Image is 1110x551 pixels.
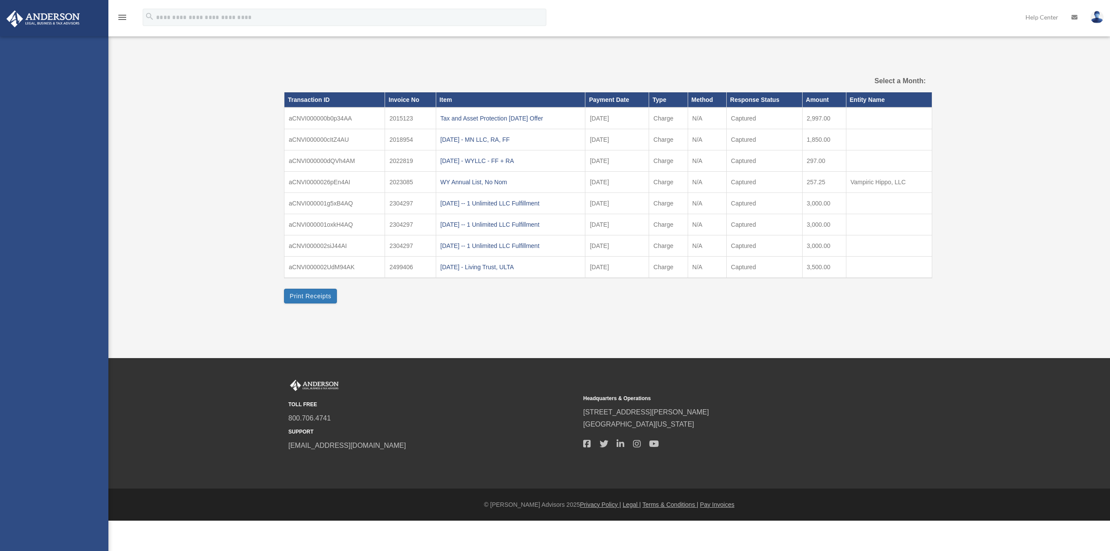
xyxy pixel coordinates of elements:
td: [DATE] [585,214,649,235]
td: N/A [688,129,726,150]
a: Privacy Policy | [580,501,621,508]
a: [STREET_ADDRESS][PERSON_NAME] [583,408,709,416]
small: Headquarters & Operations [583,394,872,403]
td: N/A [688,171,726,192]
th: Invoice No [385,92,436,107]
label: Select a Month: [831,75,926,87]
td: Captured [726,108,802,129]
td: 2015123 [385,108,436,129]
td: 2304297 [385,214,436,235]
td: N/A [688,256,726,278]
td: [DATE] [585,235,649,256]
a: Pay Invoices [700,501,734,508]
td: Captured [726,214,802,235]
td: 2304297 [385,235,436,256]
div: [DATE] - WYLLC - FF + RA [441,155,581,167]
td: Captured [726,129,802,150]
div: WY Annual List, No Nom [441,176,581,188]
td: 2499406 [385,256,436,278]
td: [DATE] [585,192,649,214]
div: Tax and Asset Protection [DATE] Offer [441,112,581,124]
td: 3,500.00 [802,256,846,278]
td: [DATE] [585,256,649,278]
td: Charge [649,235,688,256]
td: 2018954 [385,129,436,150]
td: Captured [726,235,802,256]
a: Legal | [623,501,641,508]
button: Print Receipts [284,289,337,303]
td: 2023085 [385,171,436,192]
td: N/A [688,108,726,129]
th: Amount [802,92,846,107]
td: Charge [649,150,688,171]
td: 3,000.00 [802,214,846,235]
div: [DATE] - MN LLC, RA, FF [441,134,581,146]
div: [DATE] - Living Trust, ULTA [441,261,581,273]
td: aCNVI000000cItZ4AU [284,129,385,150]
small: SUPPORT [288,427,577,437]
div: [DATE] -- 1 Unlimited LLC Fulfillment [441,240,581,252]
a: [EMAIL_ADDRESS][DOMAIN_NAME] [288,442,406,449]
td: [DATE] [585,150,649,171]
td: aCNVI000002UdM94AK [284,256,385,278]
small: TOLL FREE [288,400,577,409]
td: Captured [726,192,802,214]
td: aCNVI000000dQVh4AM [284,150,385,171]
th: Transaction ID [284,92,385,107]
td: 3,000.00 [802,192,846,214]
td: Captured [726,256,802,278]
td: 2022819 [385,150,436,171]
td: Charge [649,192,688,214]
td: [DATE] [585,108,649,129]
td: Charge [649,108,688,129]
td: Charge [649,214,688,235]
a: menu [117,15,127,23]
td: Charge [649,129,688,150]
td: N/A [688,235,726,256]
img: Anderson Advisors Platinum Portal [4,10,82,27]
div: [DATE] -- 1 Unlimited LLC Fulfillment [441,218,581,231]
td: aCNVI000002siJ44AI [284,235,385,256]
td: 2304297 [385,192,436,214]
td: Charge [649,256,688,278]
th: Type [649,92,688,107]
i: menu [117,12,127,23]
th: Method [688,92,726,107]
td: 257.25 [802,171,846,192]
i: search [145,12,154,21]
a: [GEOGRAPHIC_DATA][US_STATE] [583,421,694,428]
td: N/A [688,214,726,235]
a: 800.706.4741 [288,414,331,422]
div: © [PERSON_NAME] Advisors 2025 [108,499,1110,510]
th: Payment Date [585,92,649,107]
td: aCNVI0000026pEn4AI [284,171,385,192]
td: [DATE] [585,129,649,150]
td: [DATE] [585,171,649,192]
td: 3,000.00 [802,235,846,256]
td: N/A [688,192,726,214]
img: User Pic [1090,11,1103,23]
img: Anderson Advisors Platinum Portal [288,380,340,391]
td: Vampiric Hippo, LLC [846,171,932,192]
td: 297.00 [802,150,846,171]
div: [DATE] -- 1 Unlimited LLC Fulfillment [441,197,581,209]
td: N/A [688,150,726,171]
td: 1,850.00 [802,129,846,150]
td: 2,997.00 [802,108,846,129]
th: Entity Name [846,92,932,107]
td: aCNVI000001oxkH4AQ [284,214,385,235]
td: Charge [649,171,688,192]
a: Terms & Conditions | [643,501,699,508]
td: Captured [726,171,802,192]
td: Captured [726,150,802,171]
td: aCNVI000001g5xB4AQ [284,192,385,214]
th: Item [436,92,585,107]
td: aCNVI000000b0p34AA [284,108,385,129]
th: Response Status [726,92,802,107]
